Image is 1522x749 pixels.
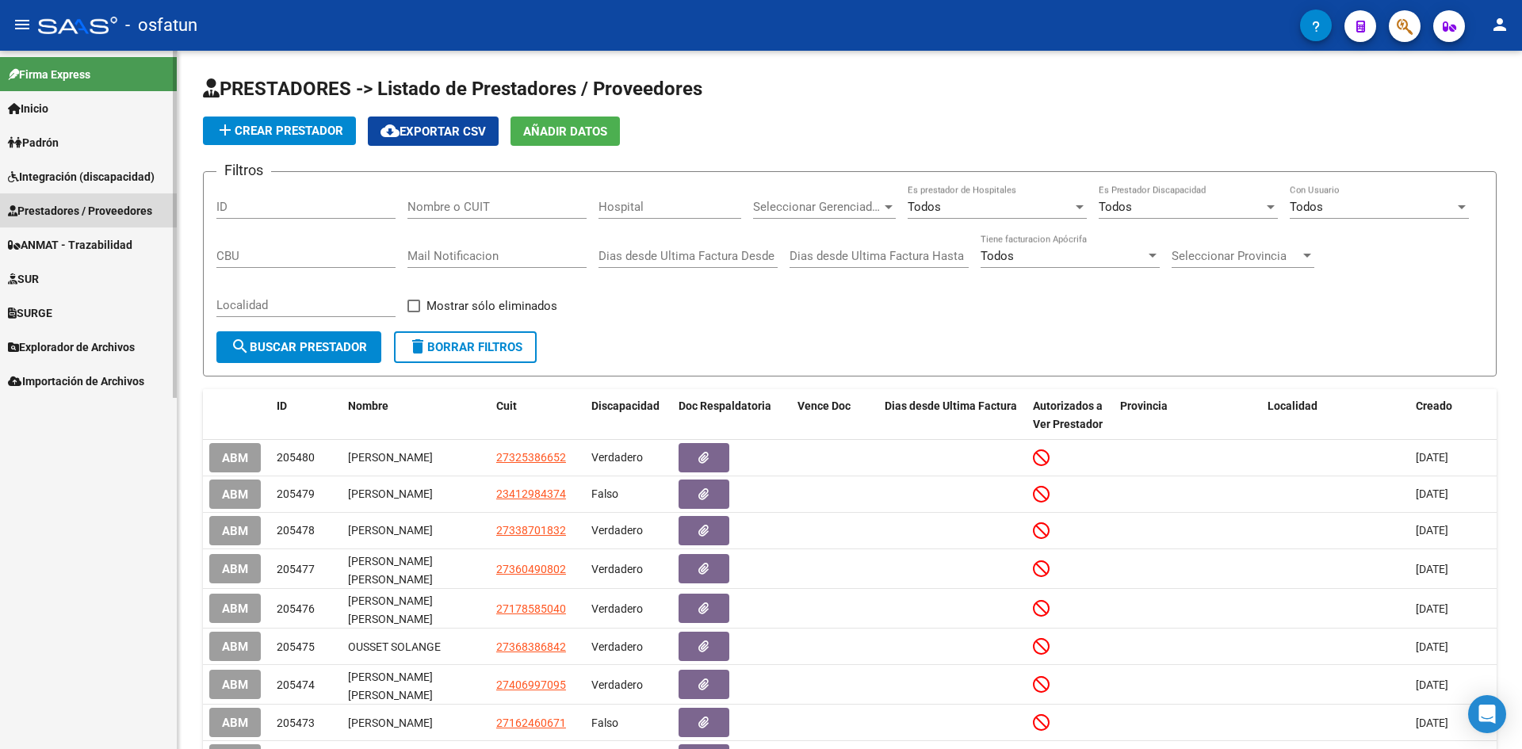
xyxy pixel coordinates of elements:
[490,389,585,441] datatable-header-cell: Cuit
[908,200,941,214] span: Todos
[222,640,248,654] span: ABM
[8,134,59,151] span: Padrón
[270,389,342,441] datatable-header-cell: ID
[277,399,287,412] span: ID
[394,331,537,363] button: Borrar Filtros
[1114,389,1262,441] datatable-header-cell: Provincia
[1416,399,1452,412] span: Creado
[216,120,235,139] mat-icon: add
[222,524,248,538] span: ABM
[8,66,90,83] span: Firma Express
[222,678,248,692] span: ABM
[8,202,152,220] span: Prestadores / Proveedores
[125,8,197,43] span: - osfatun
[981,249,1014,263] span: Todos
[585,389,672,441] datatable-header-cell: Discapacidad
[878,389,1027,441] datatable-header-cell: Dias desde Ultima Factura
[209,554,261,583] button: ABM
[753,200,881,214] span: Seleccionar Gerenciador
[216,331,381,363] button: Buscar Prestador
[277,602,315,615] span: 205476
[496,399,517,412] span: Cuit
[348,485,484,503] div: [PERSON_NAME]
[591,678,643,691] span: Verdadero
[8,304,52,322] span: SURGE
[209,632,261,661] button: ABM
[277,524,315,537] span: 205478
[348,399,388,412] span: Nombre
[1416,563,1448,575] span: [DATE]
[1416,487,1448,500] span: [DATE]
[348,522,484,540] div: [PERSON_NAME]
[8,236,132,254] span: ANMAT - Trazabilidad
[496,678,566,691] span: 27406997095
[496,524,566,537] span: 27338701832
[1033,399,1103,430] span: Autorizados a Ver Prestador
[1490,15,1509,34] mat-icon: person
[348,552,484,586] div: [PERSON_NAME] [PERSON_NAME]
[8,373,144,390] span: Importación de Archivos
[216,159,271,182] h3: Filtros
[591,399,660,412] span: Discapacidad
[1409,389,1497,441] datatable-header-cell: Creado
[8,168,155,185] span: Integración (discapacidad)
[1290,200,1323,214] span: Todos
[277,717,315,729] span: 205473
[8,100,48,117] span: Inicio
[203,78,702,100] span: PRESTADORES -> Listado de Prestadores / Proveedores
[1172,249,1300,263] span: Seleccionar Provincia
[1268,399,1317,412] span: Localidad
[348,714,484,732] div: [PERSON_NAME]
[591,602,643,615] span: Verdadero
[277,678,315,691] span: 205474
[1261,389,1409,441] datatable-header-cell: Localidad
[1416,678,1448,691] span: [DATE]
[426,296,557,315] span: Mostrar sólo eliminados
[679,399,771,412] span: Doc Respaldatoria
[231,340,367,354] span: Buscar Prestador
[348,668,484,701] div: [PERSON_NAME] [PERSON_NAME]
[1416,602,1448,615] span: [DATE]
[231,337,250,356] mat-icon: search
[277,487,315,500] span: 205479
[1416,717,1448,729] span: [DATE]
[277,451,315,464] span: 205480
[591,640,643,653] span: Verdadero
[222,562,248,576] span: ABM
[496,563,566,575] span: 27360490802
[496,602,566,615] span: 27178585040
[209,708,261,737] button: ABM
[496,487,566,500] span: 23412984374
[496,717,566,729] span: 27162460671
[368,117,499,146] button: Exportar CSV
[791,389,878,441] datatable-header-cell: Vence Doc
[216,124,343,138] span: Crear Prestador
[209,480,261,509] button: ABM
[277,640,315,653] span: 205475
[511,117,620,146] button: Añadir Datos
[209,516,261,545] button: ABM
[591,524,643,537] span: Verdadero
[348,638,484,656] div: OUSSET SOLANGE
[13,15,32,34] mat-icon: menu
[277,563,315,575] span: 205477
[1468,695,1506,733] div: Open Intercom Messenger
[209,594,261,623] button: ABM
[496,640,566,653] span: 27368386842
[591,487,618,500] span: Falso
[209,670,261,699] button: ABM
[408,337,427,356] mat-icon: delete
[1120,399,1168,412] span: Provincia
[203,117,356,145] button: Crear Prestador
[348,592,484,625] div: [PERSON_NAME] [PERSON_NAME]
[222,602,248,616] span: ABM
[342,389,490,441] datatable-header-cell: Nombre
[591,563,643,575] span: Verdadero
[222,487,248,502] span: ABM
[1099,200,1132,214] span: Todos
[209,443,261,472] button: ABM
[222,451,248,465] span: ABM
[1416,640,1448,653] span: [DATE]
[523,124,607,139] span: Añadir Datos
[672,389,791,441] datatable-header-cell: Doc Respaldatoria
